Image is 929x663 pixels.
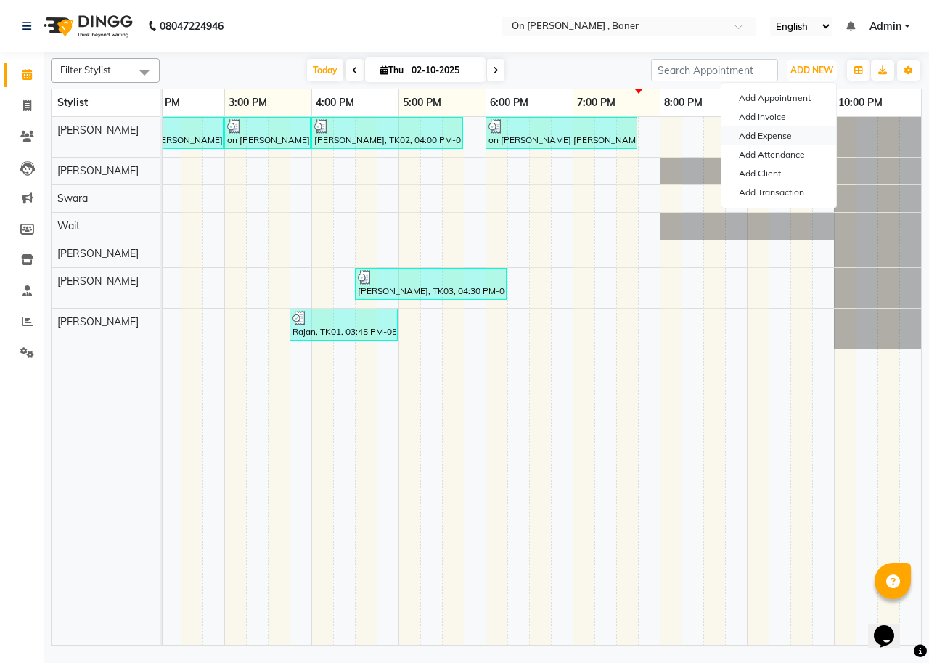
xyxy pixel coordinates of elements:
[139,119,222,147] div: on [PERSON_NAME] [PERSON_NAME], TK04, 02:00 PM-03:00 PM, Swedish Full Body Massage (45 Mins)
[399,92,445,113] a: 5:00 PM
[307,59,343,81] span: Today
[721,126,836,145] a: Add Expense
[356,270,505,298] div: [PERSON_NAME], TK03, 04:30 PM-06:15 PM, Deep Tissue Full Body Massage (90 mins)
[37,6,136,46] img: logo
[225,92,271,113] a: 3:00 PM
[160,6,224,46] b: 08047224946
[868,605,914,648] iframe: chat widget
[721,89,836,107] button: Add Appointment
[57,96,88,109] span: Stylist
[721,183,836,202] a: Add Transaction
[721,145,836,164] a: Add Attendance
[57,192,88,205] span: Swara
[721,107,836,126] a: Add Invoice
[407,60,480,81] input: 2025-10-02
[377,65,407,76] span: Thu
[790,65,833,76] span: ADD NEW
[660,92,706,113] a: 8:00 PM
[869,19,901,34] span: Admin
[57,274,139,288] span: [PERSON_NAME]
[721,164,836,183] a: Add Client
[60,64,111,76] span: Filter Stylist
[57,123,139,137] span: [PERSON_NAME]
[291,311,396,338] div: Rajan, TK01, 03:45 PM-05:00 PM, Massage -Swedish Massage (60 Min)
[651,59,778,81] input: Search Appointment
[487,119,636,147] div: on [PERSON_NAME] [PERSON_NAME], TK05, 06:00 PM-07:45 PM, Swedish Full Body Massage (90 mins) (1799)
[835,92,886,113] a: 10:00 PM
[313,119,462,147] div: [PERSON_NAME], TK02, 04:00 PM-05:45 PM, Deep Tissue Full Body Massage (90 mins)
[573,92,619,113] a: 7:00 PM
[312,92,358,113] a: 4:00 PM
[57,247,139,260] span: [PERSON_NAME]
[57,315,139,328] span: [PERSON_NAME]
[57,164,139,177] span: [PERSON_NAME]
[226,119,309,147] div: on [PERSON_NAME] [PERSON_NAME], TK04, 03:00 PM-04:00 PM, Swedish Full Body Massage (45 Mins)
[57,219,80,232] span: Wait
[787,60,837,81] button: ADD NEW
[486,92,532,113] a: 6:00 PM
